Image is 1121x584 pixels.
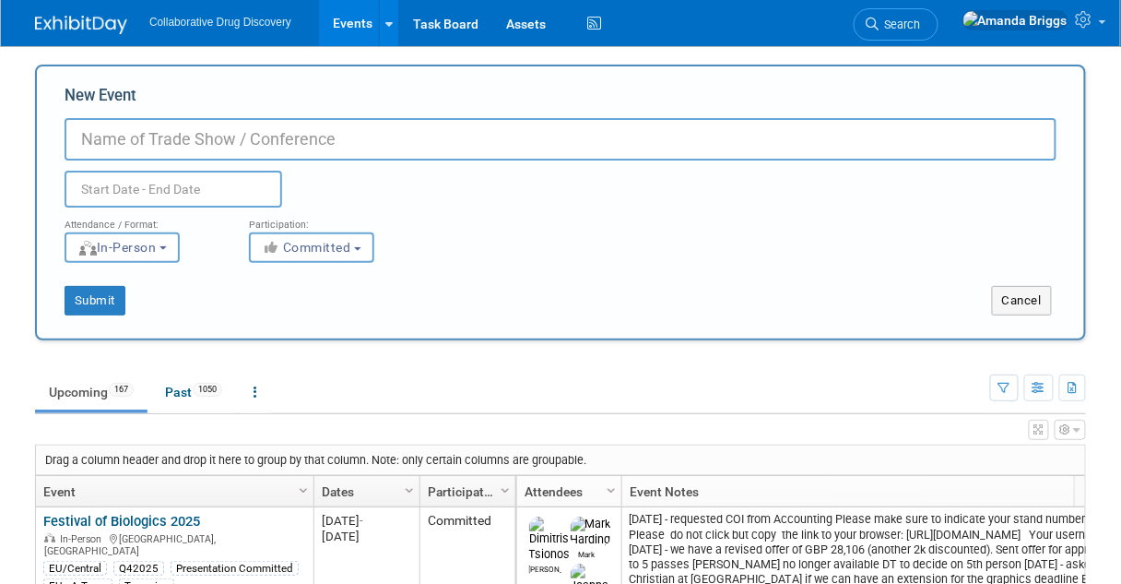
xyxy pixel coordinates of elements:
a: Participation [428,476,503,507]
span: Column Settings [402,483,417,498]
a: Column Settings [294,476,314,504]
span: Column Settings [604,483,619,498]
div: Presentation Committed [171,561,299,576]
img: ExhibitDay [35,16,127,34]
a: Column Settings [400,476,420,504]
a: Column Settings [602,476,622,504]
button: In-Person [65,232,180,263]
button: Committed [249,232,374,263]
span: 1050 [193,383,222,397]
a: Search [854,8,938,41]
input: Name of Trade Show / Conference [65,118,1056,161]
div: [DATE] [322,529,411,544]
span: 167 [109,383,134,397]
a: Dates [322,476,407,507]
div: Mark Harding [571,547,603,559]
div: Participation: [249,208,406,232]
span: Committed [262,240,351,255]
div: EU/Central [43,561,107,576]
span: - [360,514,363,528]
img: Mark Harding [571,517,611,546]
span: Column Settings [498,483,513,498]
div: Attendance / Format: [65,208,221,232]
a: Upcoming167 [35,375,147,410]
span: Column Settings [296,483,311,498]
a: Attendees [525,476,609,507]
div: [DATE] [322,513,411,529]
input: Start Date - End Date [65,171,282,208]
button: Submit [65,286,125,316]
span: In-Person [77,240,157,255]
div: Drag a column header and drop it here to group by that column. Note: only certain columns are gro... [36,446,1085,475]
div: Q42025 [113,561,164,576]
a: Event [43,476,301,507]
a: Past1050 [151,375,236,410]
span: In-Person [60,533,107,545]
label: New Event [65,85,136,113]
div: [GEOGRAPHIC_DATA], [GEOGRAPHIC_DATA] [43,530,305,558]
img: Amanda Briggs [962,10,1068,30]
div: Dimitris Tsionos [529,562,561,574]
span: Collaborative Drug Discovery [149,16,291,29]
a: Column Settings [496,476,516,504]
span: Search [879,18,921,31]
img: In-Person Event [44,533,55,542]
img: Dimitris Tsionos [529,517,571,561]
button: Cancel [992,286,1052,316]
a: Festival of Biologics 2025 [43,513,200,530]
